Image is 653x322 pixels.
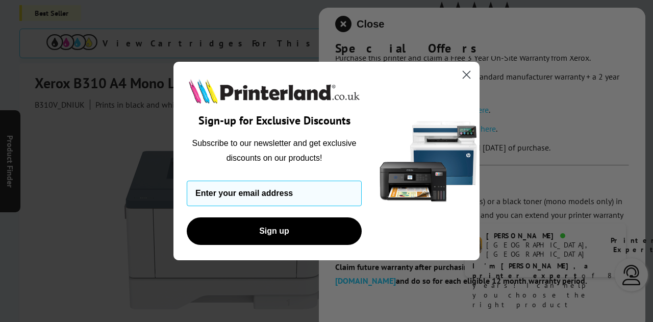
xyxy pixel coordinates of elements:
button: Sign up [187,217,362,245]
span: Subscribe to our newsletter and get exclusive discounts on our products! [192,139,357,162]
img: 5290a21f-4df8-4860-95f4-ea1e8d0e8904.png [378,62,480,260]
input: Enter your email address [187,181,362,206]
img: Printerland.co.uk [187,77,362,106]
button: Close dialog [458,66,475,84]
span: Sign-up for Exclusive Discounts [198,113,350,128]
